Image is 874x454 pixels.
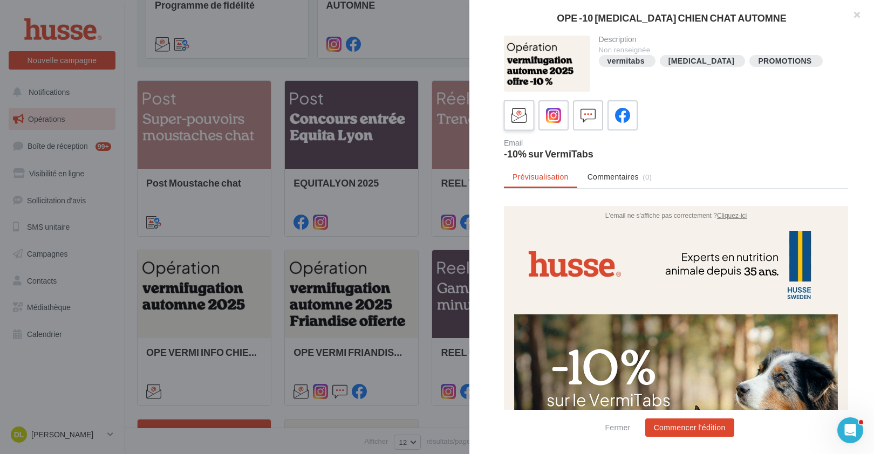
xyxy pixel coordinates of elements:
[588,171,639,182] span: Commentaires
[645,418,734,437] button: Commencer l'édition
[837,417,863,443] iframe: Intercom live chat
[504,139,672,147] div: Email
[10,108,334,374] img: vermifuge-chien-chat-10.png
[607,57,645,65] div: vermitabs
[599,36,840,43] div: Description
[599,45,840,55] div: Non renseignée
[600,421,634,434] button: Fermer
[668,57,735,65] div: [MEDICAL_DATA]
[504,149,672,159] div: -10% sur VermiTabs
[101,6,213,13] span: L'email ne s'affiche pas correctement ?
[758,57,811,65] div: PROMOTIONS
[487,13,857,23] div: OPE -10 [MEDICAL_DATA] CHIEN CHAT AUTOMNE
[16,25,329,103] img: Experts_en_nutrition_animale.jpg
[213,6,243,13] a: Cliquez-ici
[643,173,652,181] span: (0)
